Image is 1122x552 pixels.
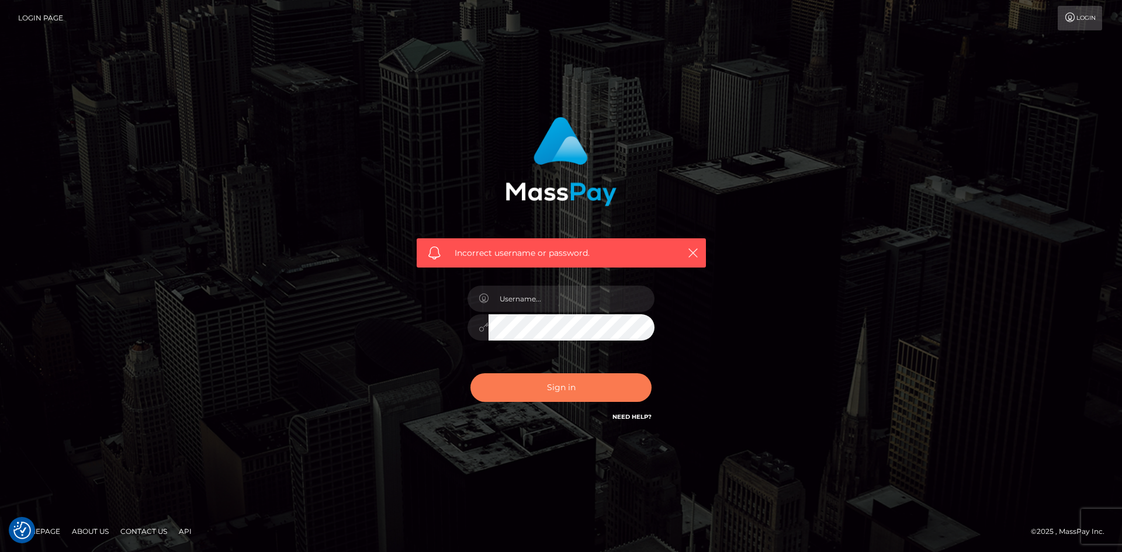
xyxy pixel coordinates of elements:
img: MassPay Login [505,117,617,206]
img: Revisit consent button [13,522,31,539]
a: Homepage [13,522,65,540]
button: Consent Preferences [13,522,31,539]
a: Need Help? [612,413,652,421]
a: Login Page [18,6,63,30]
a: API [174,522,196,540]
a: Login [1058,6,1102,30]
a: About Us [67,522,113,540]
div: © 2025 , MassPay Inc. [1031,525,1113,538]
span: Incorrect username or password. [455,247,668,259]
button: Sign in [470,373,652,402]
input: Username... [489,286,654,312]
a: Contact Us [116,522,172,540]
